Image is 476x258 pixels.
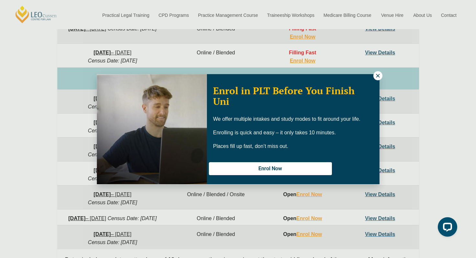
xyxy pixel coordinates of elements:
[433,215,460,242] iframe: LiveChat chat widget
[213,116,360,122] span: We offer multiple intakes and study modes to fit around your life.
[213,130,336,135] span: Enrolling is quick and easy – it only takes 10 minutes.
[373,71,382,80] button: Close
[209,162,332,175] button: Enrol Now
[213,143,288,149] span: Places fill up fast, don’t miss out.
[97,74,207,184] img: Woman in yellow blouse holding folders looking to the right and smiling
[213,84,355,108] span: Enrol in PLT Before You Finish Uni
